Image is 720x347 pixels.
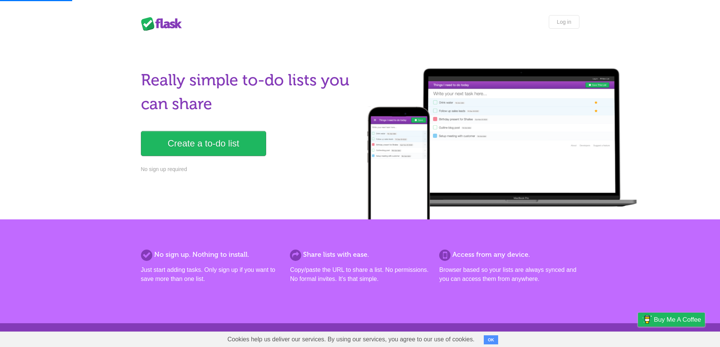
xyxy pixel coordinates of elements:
p: No sign up required [141,165,356,173]
a: Create a to-do list [141,131,266,156]
a: Log in [549,15,579,29]
a: Buy me a coffee [638,313,705,327]
h2: Share lists with ease. [290,250,430,260]
div: Flask Lists [141,17,186,31]
h2: No sign up. Nothing to install. [141,250,281,260]
p: Copy/paste the URL to share a list. No permissions. No formal invites. It's that simple. [290,265,430,284]
h1: Really simple to-do lists you can share [141,68,356,116]
p: Just start adding tasks. Only sign up if you want to save more than one list. [141,265,281,284]
button: OK [484,335,499,344]
img: Buy me a coffee [642,313,652,326]
p: Browser based so your lists are always synced and you can access them from anywhere. [439,265,579,284]
h2: Access from any device. [439,250,579,260]
span: Buy me a coffee [654,313,701,326]
span: Cookies help us deliver our services. By using our services, you agree to our use of cookies. [220,332,482,347]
